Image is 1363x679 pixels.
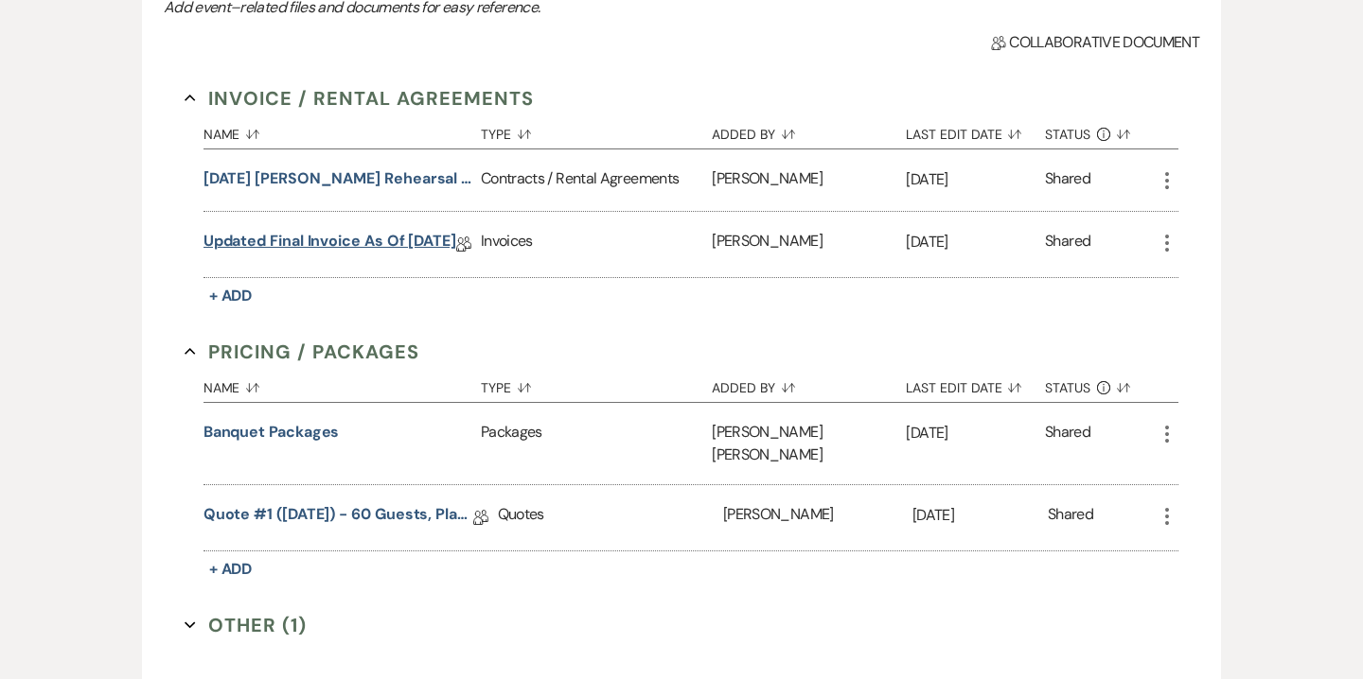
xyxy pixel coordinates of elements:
button: Status [1045,366,1156,402]
button: Type [481,366,712,402]
span: + Add [209,286,253,305]
span: Status [1045,128,1090,141]
div: Contracts / Rental Agreements [481,149,712,211]
span: Status [1045,381,1090,394]
p: [DATE] [906,167,1045,192]
button: Type [481,113,712,148]
button: + Add [204,283,258,309]
button: Added By [712,366,906,402]
button: Banquet Packages [204,421,340,444]
button: [DATE] [PERSON_NAME] Rehearsal Dinner Contract [204,167,473,190]
p: [DATE] [912,503,1048,528]
a: Quote #1 ([DATE]) - 60 guests, plated dinner, vineyard bar [204,503,473,532]
button: Other (1) [185,611,307,639]
p: [DATE] [906,230,1045,254]
button: Invoice / Rental Agreements [185,84,534,113]
span: Collaborative document [991,31,1199,54]
button: Last Edit Date [906,113,1045,148]
div: Shared [1048,503,1093,532]
div: Shared [1045,230,1090,259]
div: [PERSON_NAME] [PERSON_NAME] [712,403,906,484]
div: Invoices [481,212,712,277]
div: Shared [1045,421,1090,466]
p: [DATE] [906,421,1045,445]
button: + Add [204,556,258,583]
div: [PERSON_NAME] [723,485,912,550]
button: Name [204,113,481,148]
button: Last Edit Date [906,366,1045,402]
a: Updated Final Invoice as of [DATE] [204,230,456,259]
span: + Add [209,559,253,579]
div: Packages [481,403,712,484]
button: Name [204,366,481,402]
div: Shared [1045,167,1090,193]
div: [PERSON_NAME] [712,212,906,277]
div: [PERSON_NAME] [712,149,906,211]
div: Quotes [498,485,723,550]
button: Pricing / Packages [185,338,419,366]
button: Status [1045,113,1156,148]
button: Added By [712,113,906,148]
